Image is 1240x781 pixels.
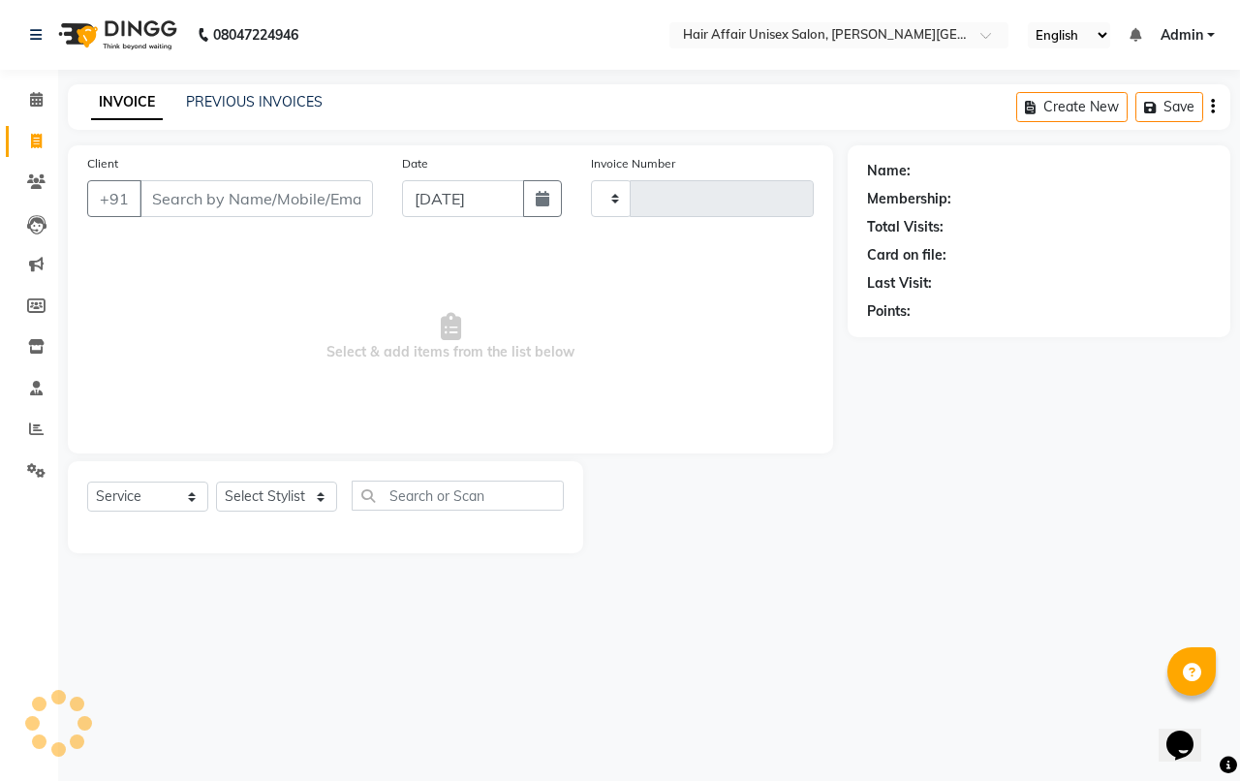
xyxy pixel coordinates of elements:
button: +91 [87,180,141,217]
div: Points: [867,301,911,322]
div: Membership: [867,189,951,209]
iframe: chat widget [1159,703,1221,762]
label: Invoice Number [591,155,675,172]
input: Search by Name/Mobile/Email/Code [139,180,373,217]
div: Total Visits: [867,217,944,237]
span: Select & add items from the list below [87,240,814,434]
button: Create New [1016,92,1128,122]
button: Save [1135,92,1203,122]
div: Card on file: [867,245,946,266]
input: Search or Scan [352,481,564,511]
label: Client [87,155,118,172]
b: 08047224946 [213,8,298,62]
a: INVOICE [91,85,163,120]
img: logo [49,8,182,62]
div: Name: [867,161,911,181]
a: PREVIOUS INVOICES [186,93,323,110]
span: Admin [1161,25,1203,46]
div: Last Visit: [867,273,932,294]
label: Date [402,155,428,172]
